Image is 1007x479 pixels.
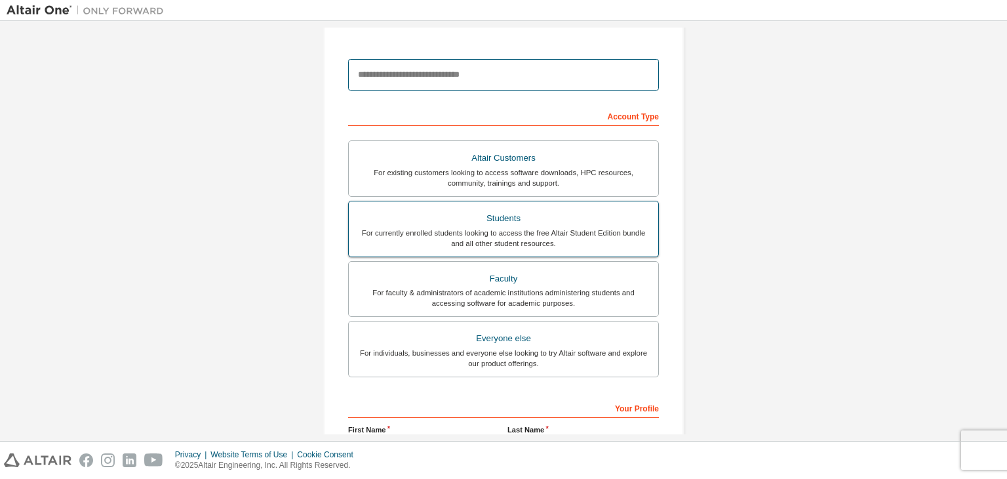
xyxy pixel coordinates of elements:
p: © 2025 Altair Engineering, Inc. All Rights Reserved. [175,460,361,471]
img: youtube.svg [144,453,163,467]
div: Account Type [348,105,659,126]
div: Your Profile [348,397,659,418]
img: Altair One [7,4,170,17]
label: First Name [348,425,500,435]
div: For existing customers looking to access software downloads, HPC resources, community, trainings ... [357,167,650,188]
div: Altair Customers [357,149,650,167]
div: Cookie Consent [297,449,361,460]
div: Everyone else [357,329,650,348]
div: For faculty & administrators of academic institutions administering students and accessing softwa... [357,287,650,308]
img: linkedin.svg [123,453,136,467]
div: For individuals, businesses and everyone else looking to try Altair software and explore our prod... [357,348,650,369]
div: Students [357,209,650,228]
div: For currently enrolled students looking to access the free Altair Student Edition bundle and all ... [357,228,650,249]
label: Last Name [507,425,659,435]
img: facebook.svg [79,453,93,467]
img: instagram.svg [101,453,115,467]
div: Privacy [175,449,210,460]
div: Faculty [357,270,650,288]
img: altair_logo.svg [4,453,71,467]
div: Website Terms of Use [210,449,297,460]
